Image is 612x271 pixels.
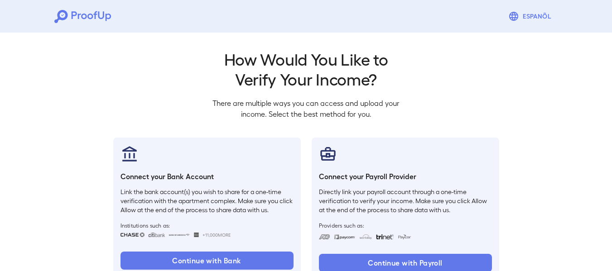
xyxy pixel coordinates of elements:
p: There are multiple ways you can access and upload your income. Select the best method for you. [206,98,407,119]
img: workday.svg [359,234,372,239]
button: Continue with Bank [120,252,294,270]
h2: How Would You Like to Verify Your Income? [206,49,407,89]
img: adp.svg [319,234,330,239]
span: Providers such as: [319,222,492,229]
img: paycom.svg [334,234,356,239]
span: +11,000 More [202,231,231,238]
img: citibank.svg [148,233,165,237]
button: Espanõl [505,7,558,25]
img: trinet.svg [376,234,394,239]
img: wellsfargo.svg [194,233,199,237]
p: Link the bank account(s) you wish to share for a one-time verification with the apartment complex... [120,187,294,214]
h6: Connect your Payroll Provider [319,171,492,182]
h6: Connect your Bank Account [120,171,294,182]
img: bankOfAmerica.svg [169,233,190,237]
img: paycon.svg [397,234,411,239]
span: Institutions such as: [120,222,294,229]
p: Directly link your payroll account through a one-time verification to verify your income. Make su... [319,187,492,214]
img: chase.svg [120,233,145,237]
img: bankAccount.svg [120,145,139,163]
img: payrollProvider.svg [319,145,337,163]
